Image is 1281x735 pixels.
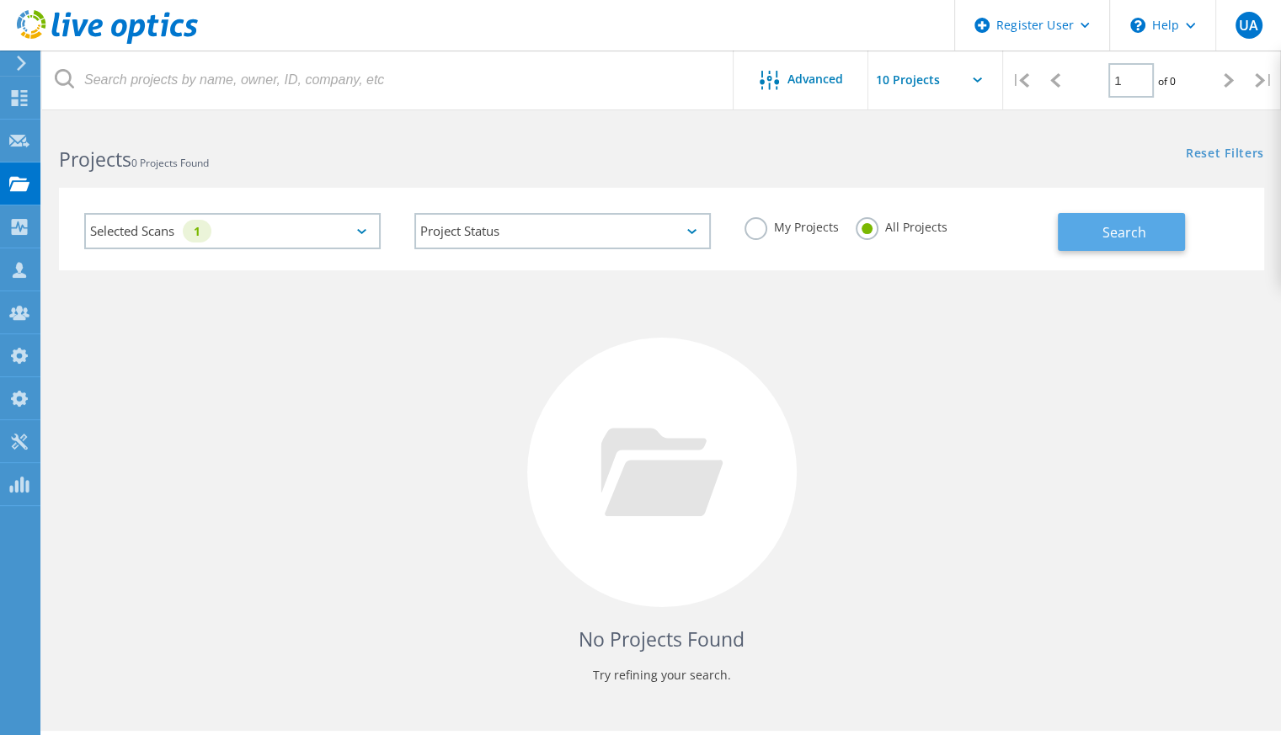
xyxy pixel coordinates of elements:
h4: No Projects Found [76,626,1247,653]
a: Reset Filters [1186,147,1264,162]
div: | [1246,51,1281,110]
div: Project Status [414,213,711,249]
a: Live Optics Dashboard [17,35,198,47]
span: 0 Projects Found [131,156,209,170]
p: Try refining your search. [76,662,1247,689]
span: Advanced [787,73,843,85]
span: of 0 [1158,74,1176,88]
button: Search [1058,213,1185,251]
div: Selected Scans [84,213,381,249]
label: All Projects [856,217,947,233]
svg: \n [1130,18,1145,33]
span: UA [1239,19,1258,32]
div: 1 [183,220,211,242]
label: My Projects [745,217,839,233]
span: Search [1102,223,1146,242]
div: | [1003,51,1038,110]
b: Projects [59,146,131,173]
input: Search projects by name, owner, ID, company, etc [42,51,734,109]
